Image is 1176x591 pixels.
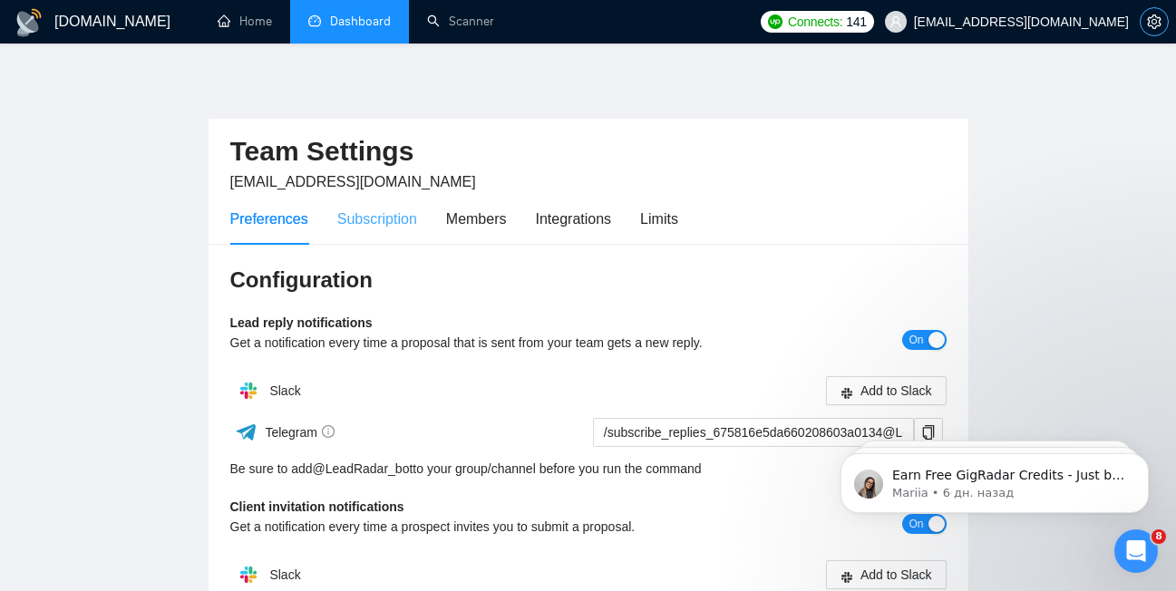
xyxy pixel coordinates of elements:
[860,565,932,585] span: Add to Slack
[826,560,947,589] button: slackAdd to Slack
[230,333,768,353] div: Get a notification every time a proposal that is sent from your team gets a new reply.
[813,415,1176,542] iframe: Intercom notifications сообщение
[230,174,476,189] span: [EMAIL_ADDRESS][DOMAIN_NAME]
[1152,529,1166,544] span: 8
[230,499,404,514] b: Client invitation notifications
[313,459,413,479] a: @LeadRadar_bot
[337,208,417,230] div: Subscription
[846,12,866,32] span: 141
[15,8,44,37] img: logo
[230,133,947,170] h2: Team Settings
[265,425,335,440] span: Telegram
[841,570,853,584] span: slack
[230,266,947,295] h3: Configuration
[1114,529,1158,573] iframe: Intercom live chat
[826,376,947,405] button: slackAdd to Slack
[269,383,300,398] span: Slack
[788,12,842,32] span: Connects:
[860,381,932,401] span: Add to Slack
[230,373,267,409] img: hpQkSZIkSZIkSZIkSZIkSZIkSZIkSZIkSZIkSZIkSZIkSZIkSZIkSZIkSZIkSZIkSZIkSZIkSZIkSZIkSZIkSZIkSZIkSZIkS...
[1140,15,1169,29] a: setting
[230,208,308,230] div: Preferences
[269,567,300,582] span: Slack
[909,330,923,350] span: On
[218,14,272,29] a: homeHome
[235,421,258,443] img: ww3wtPAAAAAElFTkSuQmCC
[230,517,768,537] div: Get a notification every time a prospect invites you to submit a proposal.
[446,208,507,230] div: Members
[230,459,947,479] div: Be sure to add to your group/channel before you run the command
[1141,15,1168,29] span: setting
[322,425,335,438] span: info-circle
[1140,7,1169,36] button: setting
[889,15,902,28] span: user
[640,208,678,230] div: Limits
[841,386,853,400] span: slack
[230,315,373,330] b: Lead reply notifications
[536,208,612,230] div: Integrations
[308,14,391,29] a: dashboardDashboard
[768,15,782,29] img: upwork-logo.png
[427,14,494,29] a: searchScanner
